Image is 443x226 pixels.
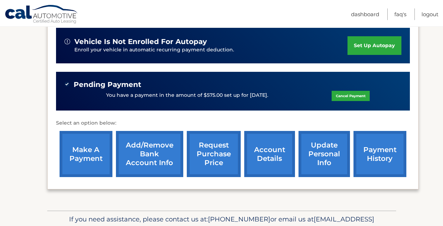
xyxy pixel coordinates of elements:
a: request purchase price [187,131,241,177]
a: set up autopay [347,36,401,55]
a: payment history [353,131,406,177]
a: Cal Automotive [5,5,79,25]
a: make a payment [60,131,112,177]
span: [PHONE_NUMBER] [208,215,270,223]
a: Dashboard [351,8,379,20]
a: Logout [422,8,438,20]
p: You have a payment in the amount of $575.00 set up for [DATE]. [106,92,268,99]
p: Enroll your vehicle in automatic recurring payment deduction. [74,46,348,54]
p: Select an option below: [56,119,410,127]
a: Cancel Payment [332,91,370,101]
a: update personal info [299,131,350,177]
a: FAQ's [394,8,406,20]
img: alert-white.svg [64,39,70,44]
span: Pending Payment [74,80,141,89]
span: vehicle is not enrolled for autopay [74,37,207,46]
a: Add/Remove bank account info [116,131,183,177]
a: account details [244,131,295,177]
img: check-green.svg [64,82,69,87]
